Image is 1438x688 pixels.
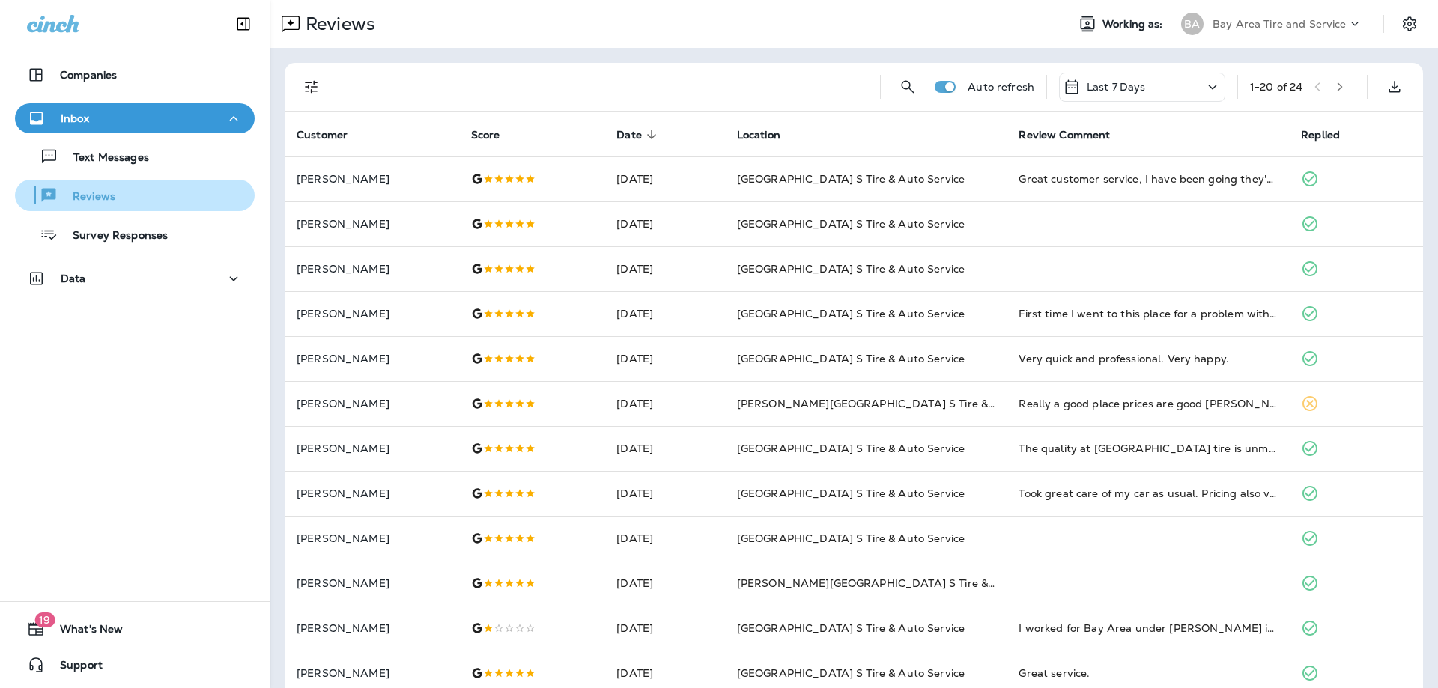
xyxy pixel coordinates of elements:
[604,561,724,606] td: [DATE]
[1087,81,1146,93] p: Last 7 Days
[737,666,965,680] span: [GEOGRAPHIC_DATA] S Tire & Auto Service
[1301,129,1340,141] span: Replied
[58,229,168,243] p: Survey Responses
[737,262,965,275] span: [GEOGRAPHIC_DATA] S Tire & Auto Service
[15,141,255,172] button: Text Messages
[604,201,724,246] td: [DATE]
[737,307,965,320] span: [GEOGRAPHIC_DATA] S Tire & Auto Service
[297,487,447,499] p: [PERSON_NAME]
[471,128,520,141] span: Score
[15,219,255,250] button: Survey Responses
[893,72,923,102] button: Search Reviews
[1019,441,1277,456] div: The quality at Bay Area tire is unmatched. Not only do they provide quick, easy, and precise serv...
[1019,128,1129,141] span: Review Comment
[297,218,447,230] p: [PERSON_NAME]
[604,291,724,336] td: [DATE]
[58,190,115,204] p: Reviews
[1019,396,1277,411] div: Really a good place prices are good Billy Smith the manager it's the best mechanic I've ever seen...
[34,612,55,627] span: 19
[968,81,1034,93] p: Auto refresh
[604,426,724,471] td: [DATE]
[604,156,724,201] td: [DATE]
[737,487,965,500] span: [GEOGRAPHIC_DATA] S Tire & Auto Service
[1102,18,1166,31] span: Working as:
[15,650,255,680] button: Support
[61,273,86,284] p: Data
[15,103,255,133] button: Inbox
[297,173,447,185] p: [PERSON_NAME]
[1380,72,1410,102] button: Export as CSV
[297,308,447,320] p: [PERSON_NAME]
[61,112,89,124] p: Inbox
[737,128,800,141] span: Location
[15,60,255,90] button: Companies
[297,442,447,454] p: [PERSON_NAME]
[737,621,965,635] span: [GEOGRAPHIC_DATA] S Tire & Auto Service
[297,72,327,102] button: Filters
[604,381,724,426] td: [DATE]
[58,151,149,165] p: Text Messages
[15,180,255,211] button: Reviews
[604,471,724,516] td: [DATE]
[737,352,965,365] span: [GEOGRAPHIC_DATA] S Tire & Auto Service
[616,129,642,141] span: Date
[1019,351,1277,366] div: Very quick and professional. Very happy.
[297,128,367,141] span: Customer
[1396,10,1423,37] button: Settings
[737,532,965,545] span: [GEOGRAPHIC_DATA] S Tire & Auto Service
[471,129,500,141] span: Score
[616,128,661,141] span: Date
[297,622,447,634] p: [PERSON_NAME]
[45,659,103,677] span: Support
[297,398,447,410] p: [PERSON_NAME]
[1019,171,1277,186] div: Great customer service, I have been going they're want ever I have a problem
[737,442,965,455] span: [GEOGRAPHIC_DATA] S Tire & Auto Service
[737,129,780,141] span: Location
[297,532,447,544] p: [PERSON_NAME]
[297,263,447,275] p: [PERSON_NAME]
[737,217,965,231] span: [GEOGRAPHIC_DATA] S Tire & Auto Service
[1019,666,1277,681] div: Great service.
[604,246,724,291] td: [DATE]
[297,129,348,141] span: Customer
[222,9,264,39] button: Collapse Sidebar
[300,13,375,35] p: Reviews
[604,516,724,561] td: [DATE]
[1019,486,1277,501] div: Took great care of my car as usual. Pricing also very good. And good recommendations on how to ta...
[297,353,447,365] p: [PERSON_NAME]
[45,623,123,641] span: What's New
[1019,306,1277,321] div: First time I went to this place for a problem with the tire sensors and they were very kind, resp...
[15,264,255,293] button: Data
[604,336,724,381] td: [DATE]
[1213,18,1347,30] p: Bay Area Tire and Service
[15,614,255,644] button: 19What's New
[1250,81,1302,93] div: 1 - 20 of 24
[1181,13,1204,35] div: BA
[737,172,965,186] span: [GEOGRAPHIC_DATA] S Tire & Auto Service
[1019,621,1277,636] div: I worked for Bay Area under Craig Arch in the mid 90s. The techs were top notch! I recommended ev...
[1019,129,1110,141] span: Review Comment
[60,69,117,81] p: Companies
[297,577,447,589] p: [PERSON_NAME]
[604,606,724,651] td: [DATE]
[737,397,1058,410] span: [PERSON_NAME][GEOGRAPHIC_DATA] S Tire & Auto Service
[737,576,1058,590] span: [PERSON_NAME][GEOGRAPHIC_DATA] S Tire & Auto Service
[297,667,447,679] p: [PERSON_NAME]
[1301,128,1359,141] span: Replied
